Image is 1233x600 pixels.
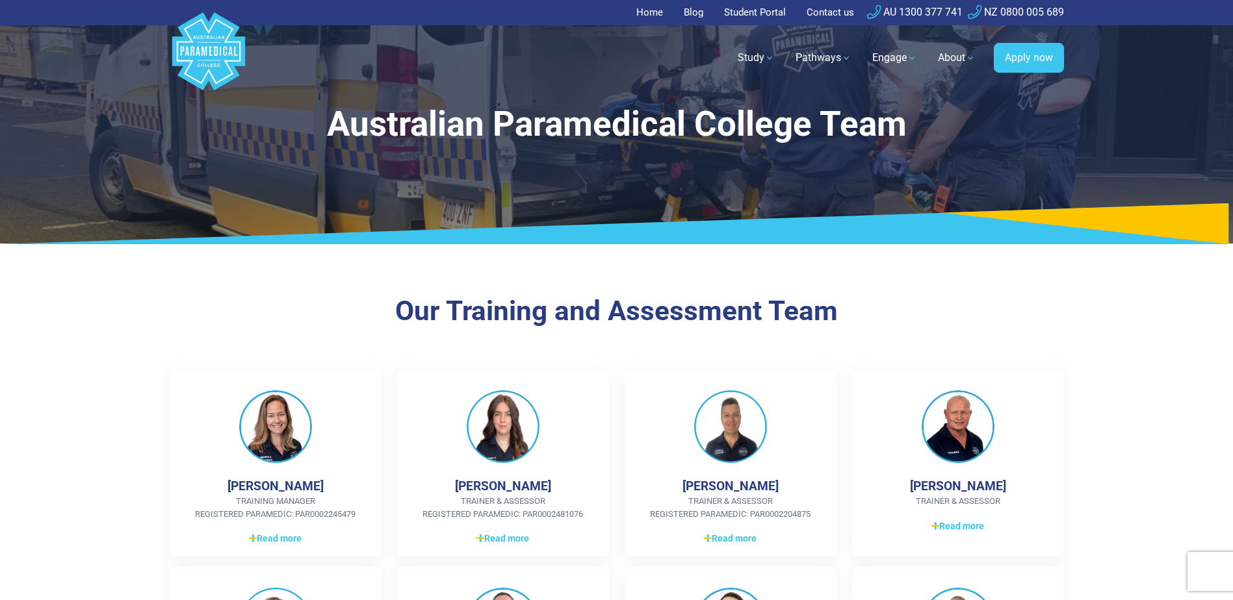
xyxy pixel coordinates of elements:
[237,104,997,145] h1: Australian Paramedical College Team
[873,495,1043,508] span: Trainer & Assessor
[645,495,816,520] span: Trainer & Assessor Registered Paramedic: PAR0002204875
[704,532,757,545] span: Read more
[418,531,588,546] a: Read more
[788,40,859,76] a: Pathways
[418,495,588,520] span: Trainer & Assessor Registered Paramedic: PAR0002481076
[922,390,994,463] img: Jens Hojby
[864,40,925,76] a: Engage
[476,532,529,545] span: Read more
[682,479,779,494] h4: [PERSON_NAME]
[930,40,983,76] a: About
[237,295,997,328] h3: Our Training and Assessment Team
[190,495,361,520] span: Training Manager Registered Paramedic: PAR0002245479
[730,40,783,76] a: Study
[910,479,1006,494] h4: [PERSON_NAME]
[968,6,1064,18] a: NZ 0800 005 689
[455,479,551,494] h4: [PERSON_NAME]
[931,519,984,533] span: Read more
[994,43,1064,73] a: Apply now
[239,390,312,463] img: Jaime Wallis
[190,531,361,546] a: Read more
[694,390,767,463] img: Chris King
[249,532,302,545] span: Read more
[227,479,324,494] h4: [PERSON_NAME]
[645,531,816,546] a: Read more
[873,518,1043,534] a: Read more
[170,25,248,91] a: Australian Paramedical College
[867,6,963,18] a: AU 1300 377 741
[467,390,539,463] img: Betina Ellul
